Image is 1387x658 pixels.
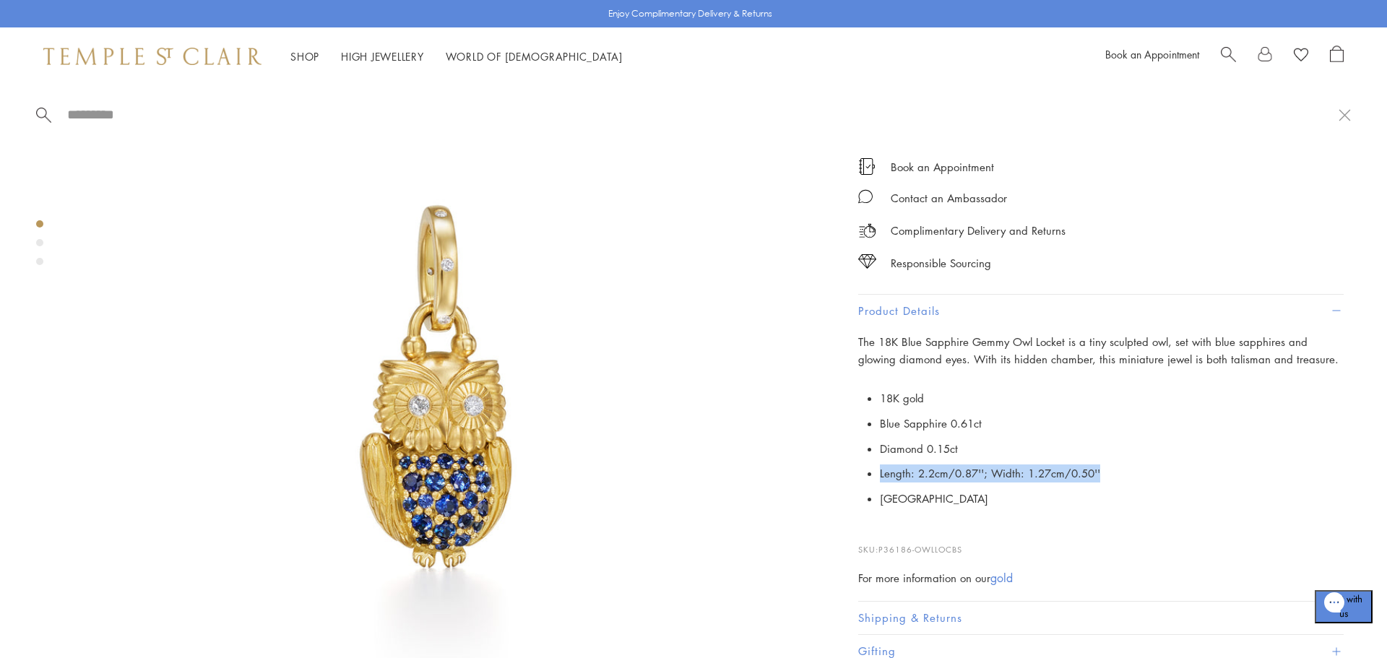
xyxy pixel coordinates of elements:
nav: Main navigation [290,48,623,66]
li: Length: 2.2cm/0.87''; Width: 1.27cm/0.50'' [880,461,1344,486]
img: icon_sourcing.svg [858,254,876,269]
iframe: Gorgias live chat messenger [1315,590,1373,644]
a: Book an Appointment [1105,47,1199,61]
button: Shipping & Returns [858,602,1344,634]
img: MessageIcon-01_2.svg [858,189,873,204]
li: [GEOGRAPHIC_DATA] [880,486,1344,511]
a: Book an Appointment [891,159,994,175]
div: Responsible Sourcing [891,254,991,272]
a: View Wishlist [1294,46,1308,67]
img: icon_delivery.svg [858,222,876,240]
img: Temple St. Clair [43,48,262,65]
div: Contact an Ambassador [891,189,1007,207]
img: icon_appointment.svg [858,158,876,175]
button: Product Details [858,295,1344,327]
li: Blue Sapphire 0.61ct [880,411,1344,436]
a: Open Shopping Bag [1330,46,1344,67]
a: ShopShop [290,49,319,64]
a: gold [990,570,1013,586]
div: Product gallery navigation [36,217,43,277]
a: Search [1221,46,1236,67]
p: Enjoy Complimentary Delivery & Returns [608,7,772,21]
a: High JewelleryHigh Jewellery [341,49,424,64]
p: SKU: [858,529,1344,556]
div: For more information on our [858,569,1344,587]
p: Complimentary Delivery and Returns [891,222,1066,240]
li: Diamond 0.15ct [880,436,1344,462]
a: World of [DEMOGRAPHIC_DATA]World of [DEMOGRAPHIC_DATA] [446,49,623,64]
li: 18K gold [880,386,1344,411]
span: The 18K Blue Sapphire Gemmy Owl Locket is a tiny sculpted owl, set with blue sapphires and glowin... [858,334,1339,367]
span: P36186-OWLLOCBS [878,544,962,555]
